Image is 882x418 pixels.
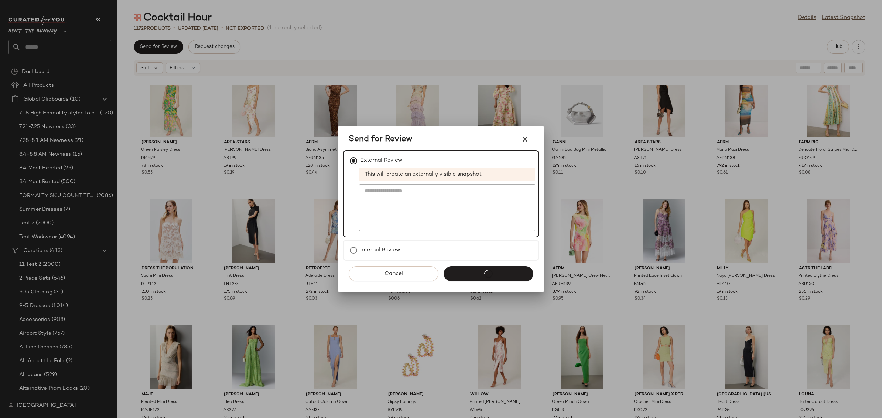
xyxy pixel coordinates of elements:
[359,168,535,181] span: This will create an externally visible snapshot
[360,243,400,257] label: Internal Review
[384,271,403,277] span: Cancel
[349,266,438,281] button: Cancel
[349,134,412,145] span: Send for Review
[360,154,402,168] label: External Review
